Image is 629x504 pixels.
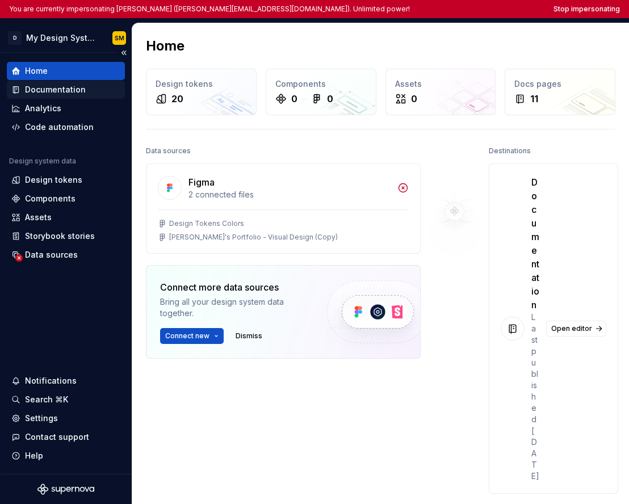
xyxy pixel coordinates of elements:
div: [PERSON_NAME]'s Portfolio - Visual Design (Copy) [169,233,338,242]
a: Storybook stories [7,227,125,245]
a: Analytics [7,99,125,117]
div: Design system data [9,157,76,166]
div: Documentation [531,175,539,312]
div: 0 [291,92,297,106]
div: SM [115,33,124,43]
div: Notifications [25,375,77,387]
div: 0 [411,92,417,106]
button: Contact support [7,428,125,446]
a: Documentation [7,81,125,99]
a: Components00 [266,69,376,115]
button: Collapse sidebar [116,45,132,61]
div: Home [25,65,48,77]
a: Design tokens [7,171,125,189]
div: 11 [530,92,538,106]
a: Home [7,62,125,80]
button: Stop impersonating [553,5,620,14]
div: My Design System [26,32,99,44]
h2: Home [146,37,184,55]
a: Design tokens20 [146,69,257,115]
div: Design Tokens Colors [169,219,244,228]
div: Components [275,78,367,90]
div: Figma [188,175,215,189]
div: Search ⌘K [25,394,68,405]
a: Assets [7,208,125,226]
div: Components [25,193,76,204]
svg: Supernova Logo [37,484,94,495]
div: 2 connected files [188,189,391,200]
div: Design tokens [25,174,82,186]
div: Settings [25,413,58,424]
a: Code automation [7,118,125,136]
div: Help [25,450,43,461]
div: Assets [25,212,52,223]
div: Data sources [25,249,78,261]
span: Connect new [165,331,209,341]
div: 20 [171,92,183,106]
button: Notifications [7,372,125,390]
a: Settings [7,409,125,427]
button: Connect new [160,328,224,344]
div: Code automation [25,121,94,133]
div: Documentation [25,84,86,95]
div: Connect more data sources [160,280,308,294]
a: Docs pages11 [505,69,615,115]
p: You are currently impersonating [PERSON_NAME] ([PERSON_NAME][EMAIL_ADDRESS][DOMAIN_NAME]). Unlimi... [9,5,410,14]
div: Assets [395,78,487,90]
a: Assets0 [385,69,496,115]
a: Figma2 connected filesDesign Tokens Colors[PERSON_NAME]'s Portfolio - Visual Design (Copy) [146,163,421,254]
div: Docs pages [514,78,606,90]
button: Dismiss [230,328,267,344]
button: DMy Design SystemSM [2,26,129,50]
a: Open editor [546,321,606,337]
div: Storybook stories [25,230,95,242]
div: Data sources [146,143,191,159]
div: D [8,31,22,45]
button: Search ⌘K [7,390,125,409]
div: Analytics [25,103,61,114]
div: 0 [327,92,333,106]
div: Last published [DATE] [531,312,539,482]
div: Destinations [489,143,531,159]
a: Data sources [7,246,125,264]
button: Help [7,447,125,465]
div: Bring all your design system data together. [160,296,308,319]
div: Design tokens [156,78,247,90]
span: Dismiss [236,331,262,341]
div: Contact support [25,431,89,443]
span: Open editor [551,324,592,333]
a: Components [7,190,125,208]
